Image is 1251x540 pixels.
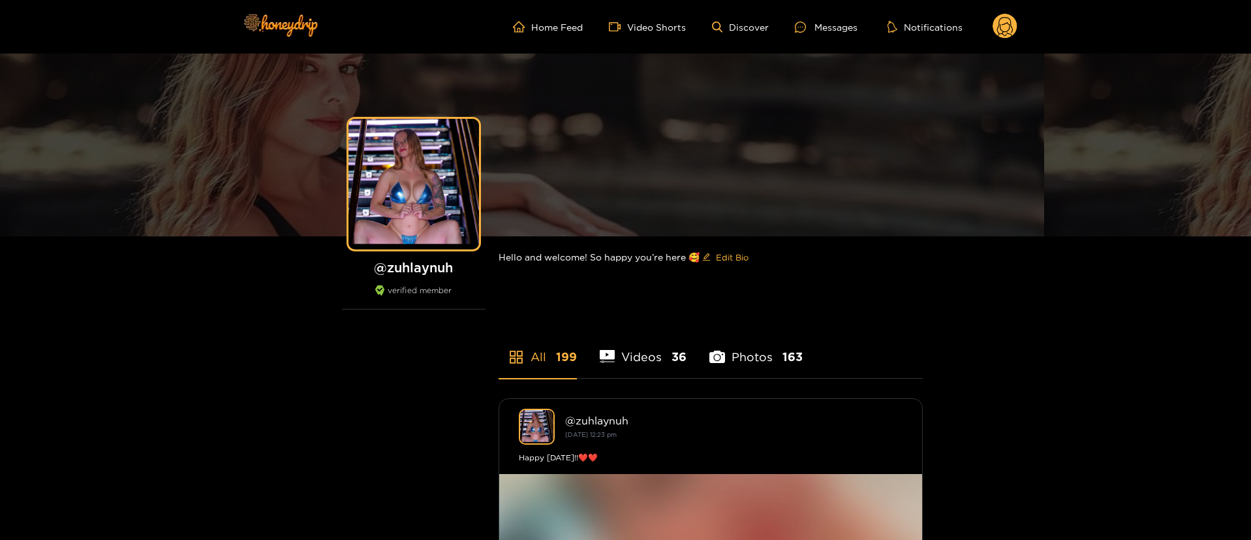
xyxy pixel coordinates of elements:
li: All [499,319,577,378]
div: Happy [DATE]!!❤️❤️ [519,451,903,464]
h1: @ zuhlaynuh [342,259,486,276]
div: Messages [795,20,857,35]
span: 163 [782,349,803,365]
li: Photos [709,319,803,378]
div: @ zuhlaynuh [565,415,903,426]
a: Home Feed [513,21,583,33]
img: zuhlaynuh [519,409,555,445]
span: video-camera [609,21,627,33]
li: Videos [600,319,687,378]
a: Discover [712,22,769,33]
a: Video Shorts [609,21,686,33]
div: Hello and welcome! So happy you’re here 🥰 [499,236,923,278]
button: editEdit Bio [700,247,751,268]
button: Notifications [884,20,966,33]
div: verified member [342,285,486,310]
small: [DATE] 12:23 pm [565,431,617,438]
span: 199 [556,349,577,365]
span: appstore [508,349,524,365]
span: edit [702,253,711,262]
span: 36 [672,349,687,365]
span: home [513,21,531,33]
span: Edit Bio [716,251,749,264]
